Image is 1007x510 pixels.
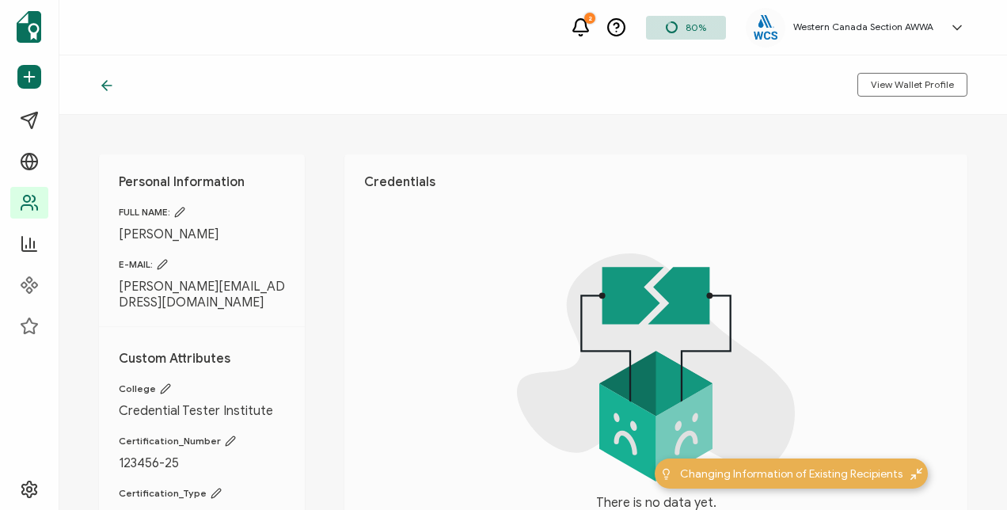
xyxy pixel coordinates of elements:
span: E-MAIL: [119,258,285,271]
span: College [119,382,285,395]
img: eb0530a7-dc53-4dd2-968c-61d1fd0a03d4.png [754,15,777,40]
span: Changing Information of Existing Recipients [680,466,902,482]
span: 80% [686,21,706,33]
span: Credential Tester Institute [119,403,285,419]
div: 2 [584,13,595,24]
span: FULL NAME: [119,206,285,219]
img: sertifier-logomark-colored.svg [17,11,41,43]
iframe: Chat Widget [928,434,1007,510]
span: 123456-25 [119,455,285,471]
span: Certification_Number [119,435,285,447]
button: View Wallet Profile [857,73,967,97]
img: nodata.svg [517,253,795,481]
h1: Custom Attributes [119,351,285,367]
h1: Personal Information [119,174,285,190]
img: minimize-icon.svg [910,468,922,480]
span: [PERSON_NAME][EMAIL_ADDRESS][DOMAIN_NAME] [119,279,285,310]
h5: Western Canada Section AWWA [793,21,933,32]
span: [PERSON_NAME] [119,226,285,242]
h1: Credentials [364,174,948,190]
span: Certification_Type [119,487,285,500]
span: View Wallet Profile [871,80,954,89]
